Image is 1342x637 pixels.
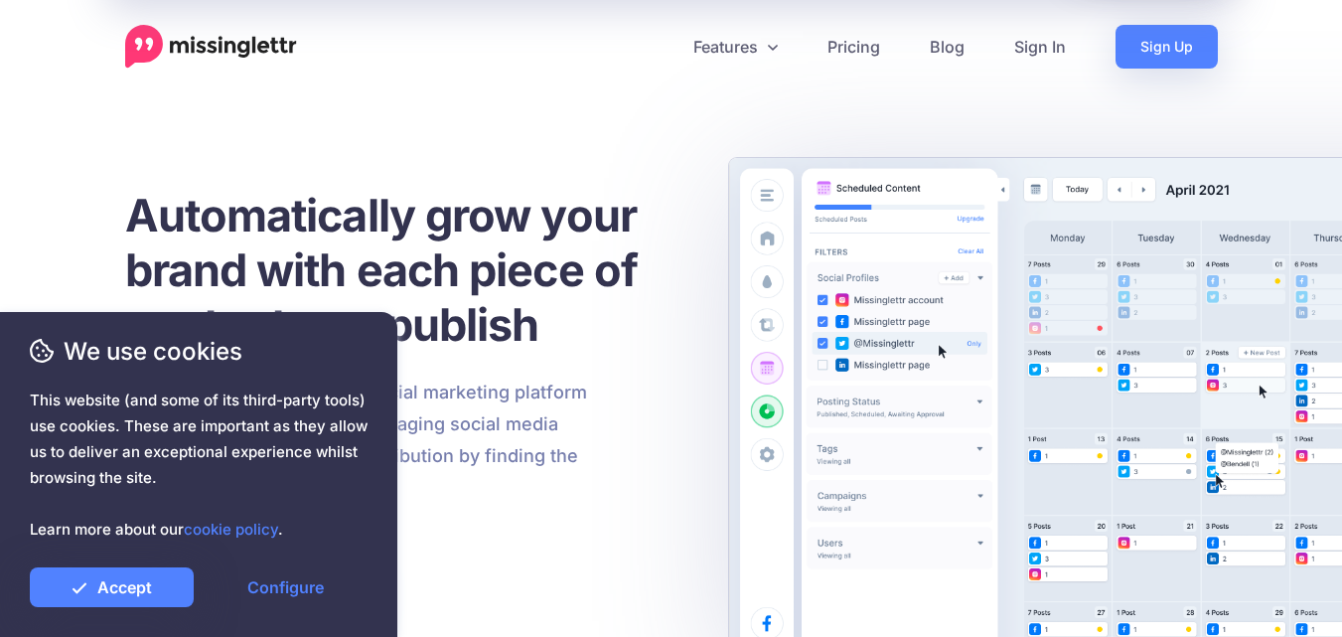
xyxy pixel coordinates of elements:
[30,388,368,543] span: This website (and some of its third-party tools) use cookies. These are important as they allow u...
[669,25,803,69] a: Features
[803,25,905,69] a: Pricing
[125,25,297,69] a: Home
[30,334,368,369] span: We use cookies
[989,25,1091,69] a: Sign In
[905,25,989,69] a: Blog
[1116,25,1218,69] a: Sign Up
[204,567,368,607] a: Configure
[125,188,686,352] h1: Automatically grow your brand with each piece of content you publish
[30,567,194,607] a: Accept
[184,520,278,539] a: cookie policy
